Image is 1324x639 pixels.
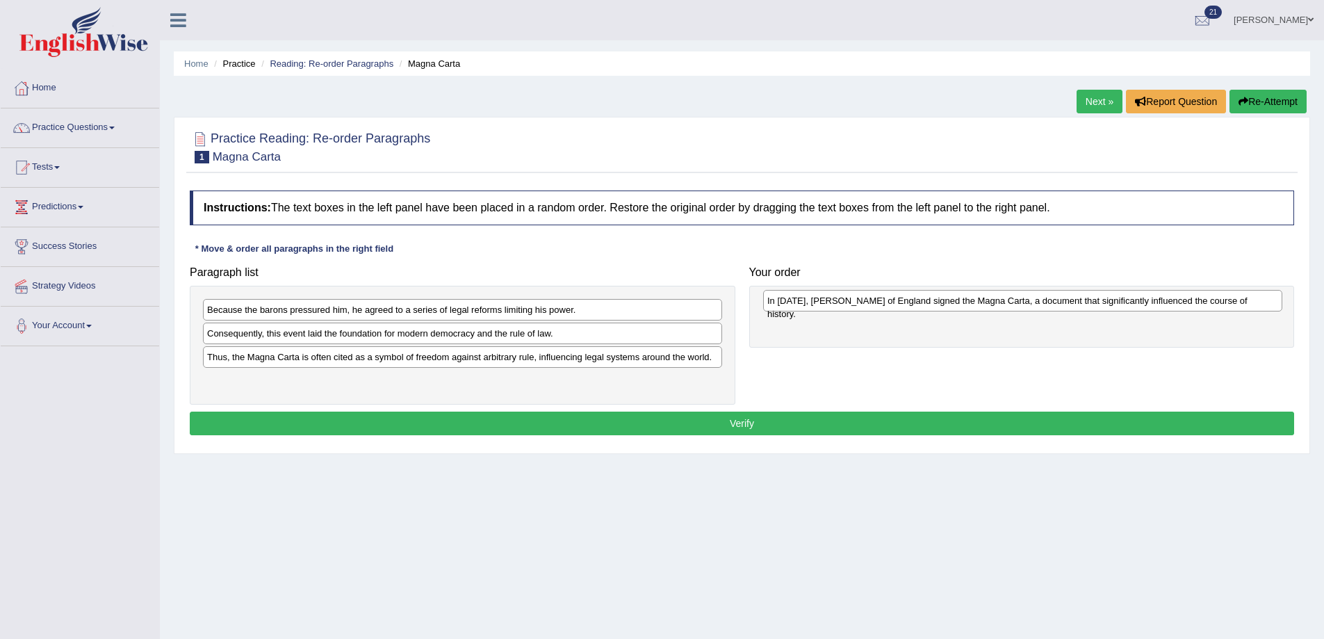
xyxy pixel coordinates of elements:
span: 1 [195,151,209,163]
span: 21 [1204,6,1222,19]
div: * Move & order all paragraphs in the right field [190,243,399,256]
li: Practice [211,57,255,70]
button: Verify [190,412,1294,435]
button: Report Question [1126,90,1226,113]
a: Tests [1,148,159,183]
a: Practice Questions [1,108,159,143]
a: Strategy Videos [1,267,159,302]
small: Magna Carta [213,150,281,163]
h4: Your order [749,266,1295,279]
a: Success Stories [1,227,159,262]
button: Re-Attempt [1229,90,1307,113]
b: Instructions: [204,202,271,213]
div: Thus, the Magna Carta is often cited as a symbol of freedom against arbitrary rule, influencing l... [203,346,722,368]
h4: Paragraph list [190,266,735,279]
h2: Practice Reading: Re-order Paragraphs [190,129,430,163]
div: Consequently, this event laid the foundation for modern democracy and the rule of law. [203,323,722,344]
a: Your Account [1,307,159,341]
a: Reading: Re-order Paragraphs [270,58,393,69]
div: In [DATE], [PERSON_NAME] of England signed the Magna Carta, a document that significantly influen... [763,290,1282,312]
a: Home [1,69,159,104]
h4: The text boxes in the left panel have been placed in a random order. Restore the original order b... [190,191,1294,225]
li: Magna Carta [396,57,460,70]
a: Next » [1077,90,1122,113]
a: Home [184,58,209,69]
div: Because the barons pressured him, he agreed to a series of legal reforms limiting his power. [203,299,722,321]
a: Predictions [1,188,159,223]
